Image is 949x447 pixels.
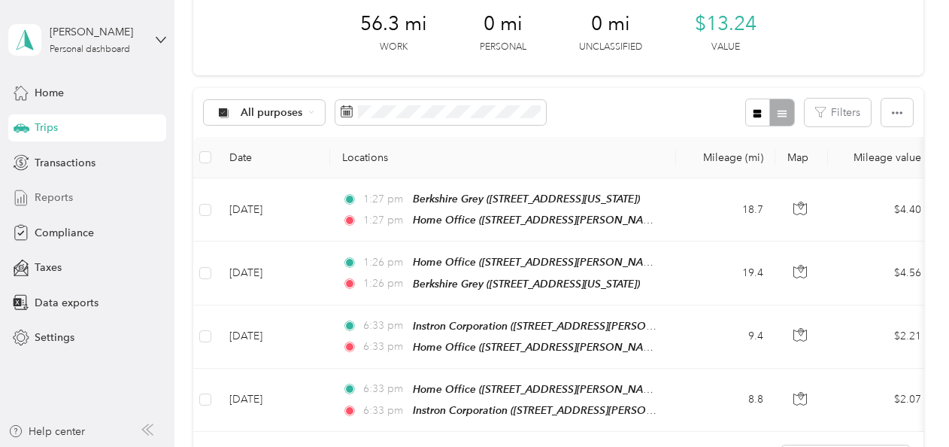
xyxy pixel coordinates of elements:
span: Settings [35,330,74,345]
span: All purposes [241,108,303,118]
span: Reports [35,190,73,205]
span: 1:26 pm [363,254,406,271]
div: [PERSON_NAME] [50,24,144,40]
div: Personal dashboard [50,45,130,54]
td: [DATE] [217,178,330,242]
td: 19.4 [676,242,775,305]
td: [DATE] [217,242,330,305]
span: Instron Corporation ([STREET_ADDRESS][PERSON_NAME][US_STATE]) [413,320,749,333]
span: Taxes [35,260,62,275]
td: $2.07 [828,369,933,432]
span: 0 mi [591,12,630,36]
th: Mileage (mi) [676,137,775,178]
span: Data exports [35,295,99,311]
span: Home [35,85,64,101]
td: [DATE] [217,306,330,369]
td: $4.40 [828,178,933,242]
td: 9.4 [676,306,775,369]
span: Compliance [35,225,94,241]
td: 8.8 [676,369,775,432]
td: [DATE] [217,369,330,432]
p: Value [711,41,740,54]
button: Filters [805,99,871,126]
span: Home Office ([STREET_ADDRESS][PERSON_NAME][US_STATE]) [413,383,717,396]
span: 6:33 pm [363,318,406,334]
span: Trips [35,120,58,135]
th: Date [217,137,330,178]
p: Work [380,41,408,54]
span: 6:33 pm [363,339,406,355]
span: Transactions [35,155,96,171]
span: 1:27 pm [363,191,406,208]
td: 18.7 [676,178,775,242]
th: Map [775,137,828,178]
span: Instron Corporation ([STREET_ADDRESS][PERSON_NAME][US_STATE]) [413,404,749,417]
span: 6:33 pm [363,403,406,419]
span: 0 mi [484,12,523,36]
span: 1:27 pm [363,212,406,229]
th: Mileage value [828,137,933,178]
p: Personal [480,41,526,54]
span: 6:33 pm [363,381,406,397]
th: Locations [330,137,676,178]
td: $2.21 [828,306,933,369]
span: 56.3 mi [360,12,427,36]
span: Berkshire Grey ([STREET_ADDRESS][US_STATE]) [413,193,640,205]
span: Home Office ([STREET_ADDRESS][PERSON_NAME][US_STATE]) [413,214,717,227]
span: Berkshire Grey ([STREET_ADDRESS][US_STATE]) [413,278,640,290]
td: $4.56 [828,242,933,305]
p: Unclassified [579,41,642,54]
span: 1:26 pm [363,275,406,292]
iframe: Everlance-gr Chat Button Frame [865,363,949,447]
span: Home Office ([STREET_ADDRESS][PERSON_NAME][US_STATE]) [413,256,717,269]
span: $13.24 [695,12,756,36]
span: Home Office ([STREET_ADDRESS][PERSON_NAME][US_STATE]) [413,341,717,354]
button: Help center [8,424,85,439]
